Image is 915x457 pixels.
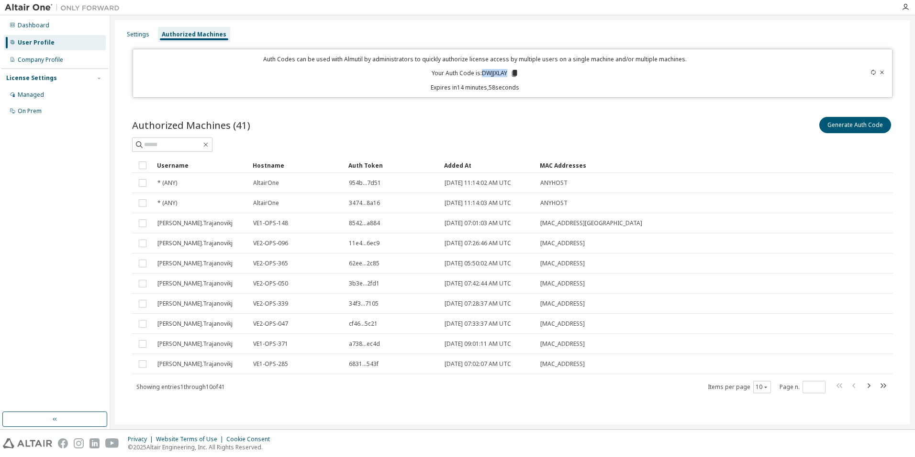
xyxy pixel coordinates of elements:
span: 34f3...7105 [349,300,379,308]
span: Page n. [780,381,826,393]
span: 954b...7d51 [349,179,381,187]
img: facebook.svg [58,438,68,448]
img: Altair One [5,3,124,12]
span: cf46...5c21 [349,320,378,328]
span: * (ANY) [157,179,177,187]
div: Privacy [128,435,156,443]
div: Cookie Consent [226,435,276,443]
span: VE1-OPS-285 [253,360,288,368]
span: a738...ec4d [349,340,380,348]
p: Your Auth Code is: DWJJXLAY [432,69,519,78]
p: Expires in 14 minutes, 58 seconds [139,83,812,91]
span: [MAC_ADDRESS] [540,260,585,267]
span: 11e4...6ec9 [349,240,379,247]
span: [PERSON_NAME].Trajanovikj [157,300,233,308]
span: [MAC_ADDRESS] [540,320,585,328]
span: 3b3e...2fd1 [349,280,379,287]
span: [DATE] 07:26:46 AM UTC [445,240,511,247]
span: 8542...a884 [349,219,380,227]
span: [PERSON_NAME].Trajanovikj [157,360,233,368]
div: Settings [127,31,149,38]
span: ANYHOST [540,179,568,187]
span: VE1-OPS-148 [253,219,288,227]
span: [MAC_ADDRESS] [540,240,585,247]
p: Auth Codes can be used with Almutil by administrators to quickly authorize license access by mult... [139,55,812,63]
span: [PERSON_NAME].Trajanovikj [157,280,233,287]
div: Hostname [253,158,341,173]
span: [DATE] 11:14:03 AM UTC [445,199,511,207]
span: [PERSON_NAME].Trajanovikj [157,240,233,247]
img: instagram.svg [74,438,84,448]
div: Company Profile [18,56,63,64]
div: Added At [444,158,532,173]
span: VE2-OPS-047 [253,320,288,328]
div: Dashboard [18,22,49,29]
div: Username [157,158,245,173]
span: VE2-OPS-339 [253,300,288,308]
span: [MAC_ADDRESS] [540,340,585,348]
span: [DATE] 07:42:44 AM UTC [445,280,511,287]
span: AltairOne [253,179,279,187]
span: [DATE] 09:01:11 AM UTC [445,340,511,348]
span: [PERSON_NAME].Trajanovikj [157,219,233,227]
span: VE2-OPS-096 [253,240,288,247]
span: [PERSON_NAME].Trajanovikj [157,320,233,328]
span: [MAC_ADDRESS] [540,360,585,368]
img: youtube.svg [105,438,119,448]
div: User Profile [18,39,55,46]
span: * (ANY) [157,199,177,207]
span: [MAC_ADDRESS][GEOGRAPHIC_DATA] [540,219,642,227]
div: Auth Token [348,158,436,173]
span: Items per page [708,381,771,393]
span: [DATE] 05:50:02 AM UTC [445,260,511,267]
span: Showing entries 1 through 10 of 41 [136,383,225,391]
div: Authorized Machines [162,31,226,38]
div: On Prem [18,107,42,115]
span: 6831...543f [349,360,379,368]
span: VE1-OPS-371 [253,340,288,348]
button: 10 [756,383,769,391]
span: [DATE] 07:33:37 AM UTC [445,320,511,328]
span: Authorized Machines (41) [132,118,250,132]
span: [DATE] 07:02:07 AM UTC [445,360,511,368]
img: linkedin.svg [89,438,100,448]
span: 62ee...2c85 [349,260,379,267]
span: [DATE] 07:28:37 AM UTC [445,300,511,308]
div: MAC Addresses [540,158,792,173]
span: [DATE] 07:01:03 AM UTC [445,219,511,227]
img: altair_logo.svg [3,438,52,448]
button: Generate Auth Code [819,117,891,133]
span: VE2-OPS-050 [253,280,288,287]
span: [MAC_ADDRESS] [540,280,585,287]
span: AltairOne [253,199,279,207]
div: Website Terms of Use [156,435,226,443]
span: VE2-OPS-365 [253,260,288,267]
span: [PERSON_NAME].Trajanovikj [157,340,233,348]
span: [DATE] 11:14:02 AM UTC [445,179,511,187]
span: [MAC_ADDRESS] [540,300,585,308]
span: 3474...8a16 [349,199,380,207]
span: ANYHOST [540,199,568,207]
p: © 2025 Altair Engineering, Inc. All Rights Reserved. [128,443,276,451]
span: [PERSON_NAME].Trajanovikj [157,260,233,267]
div: Managed [18,91,44,99]
div: License Settings [6,74,57,82]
